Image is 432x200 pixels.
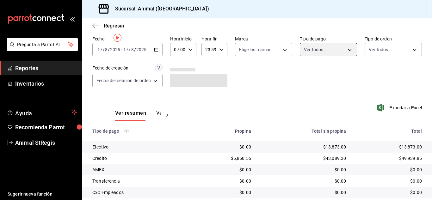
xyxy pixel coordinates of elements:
[261,144,346,150] div: $13,873.00
[129,47,131,52] span: /
[4,46,78,52] a: Pregunta a Parrot AI
[300,37,357,41] label: Tipo de pago
[356,178,422,184] div: $0.00
[156,110,180,121] button: Ver pagos
[261,129,346,134] div: Total sin propina
[92,37,163,41] label: Fecha
[304,46,323,53] span: Ver todos
[261,155,346,161] div: $43,089.30
[108,47,110,52] span: /
[92,178,186,184] div: Transferencia
[235,37,292,41] label: Marca
[196,155,251,161] div: $6,850.55
[239,46,271,53] span: Elige las marcas
[369,46,388,53] span: Ver todos
[196,167,251,173] div: $0.00
[96,77,151,84] span: Fecha de creación de orden
[134,47,136,52] span: /
[201,37,227,41] label: Hora fin
[356,129,422,134] div: Total
[92,155,186,161] div: Credito
[70,16,75,21] button: open_drawer_menu
[131,47,134,52] input: --
[92,167,186,173] div: AMEX
[115,110,146,121] button: Ver resumen
[104,23,125,29] span: Regresar
[261,178,346,184] div: $0.00
[110,47,120,52] input: ----
[356,189,422,196] div: $0.00
[114,34,121,42] img: Tooltip marker
[261,167,346,173] div: $0.00
[123,47,129,52] input: --
[97,47,103,52] input: --
[92,65,128,71] div: Fecha de creación
[196,189,251,196] div: $0.00
[115,110,161,121] div: navigation tabs
[136,47,147,52] input: ----
[15,64,77,72] span: Reportes
[92,189,186,196] div: CxC Empleados
[356,167,422,173] div: $0.00
[356,144,422,150] div: $13,873.00
[92,144,186,150] div: Efectivo
[196,129,251,134] div: Propina
[15,79,77,88] span: Inventarios
[365,37,422,41] label: Tipo de orden
[15,123,77,131] span: Recomienda Parrot
[110,5,209,13] h3: Sucursal: Animal ([GEOGRAPHIC_DATA])
[121,47,122,52] span: -
[8,191,77,197] span: Sugerir nueva función
[124,129,129,133] svg: Los pagos realizados con Pay y otras terminales son montos brutos.
[379,104,422,112] button: Exportar a Excel
[356,155,422,161] div: $49,939.85
[15,108,69,116] span: Ayuda
[261,189,346,196] div: $0.00
[196,178,251,184] div: $0.00
[15,138,77,147] span: Animal StRegis
[170,37,196,41] label: Hora inicio
[7,38,78,51] button: Pregunta a Parrot AI
[92,23,125,29] button: Regresar
[103,47,105,52] span: /
[92,129,186,134] div: Tipo de pago
[105,47,108,52] input: --
[196,144,251,150] div: $0.00
[17,41,68,48] span: Pregunta a Parrot AI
